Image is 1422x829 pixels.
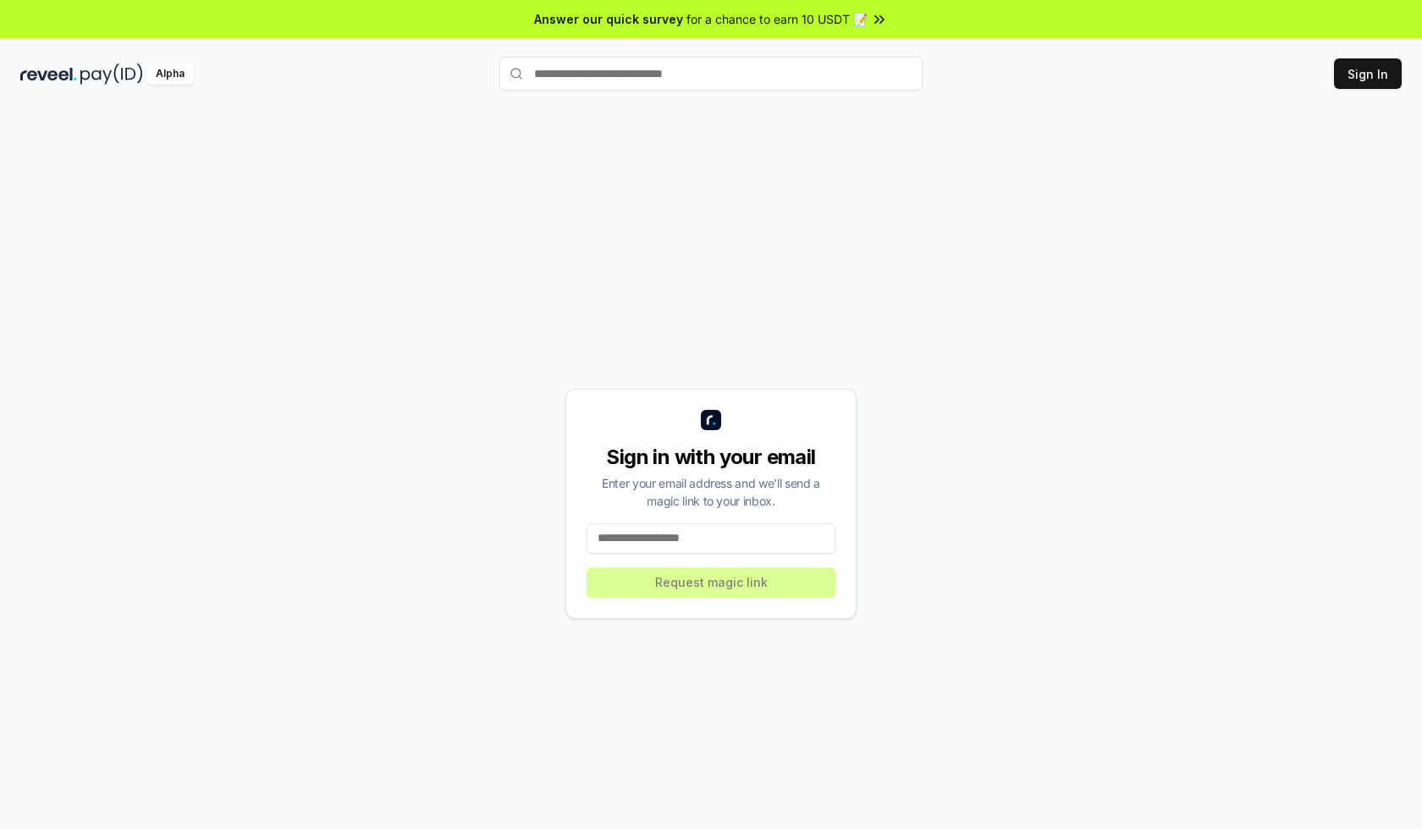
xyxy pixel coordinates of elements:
[587,444,835,471] div: Sign in with your email
[686,10,868,28] span: for a chance to earn 10 USDT 📝
[20,64,77,85] img: reveel_dark
[146,64,194,85] div: Alpha
[80,64,143,85] img: pay_id
[534,10,683,28] span: Answer our quick survey
[701,410,721,430] img: logo_small
[587,474,835,510] div: Enter your email address and we’ll send a magic link to your inbox.
[1334,58,1402,89] button: Sign In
